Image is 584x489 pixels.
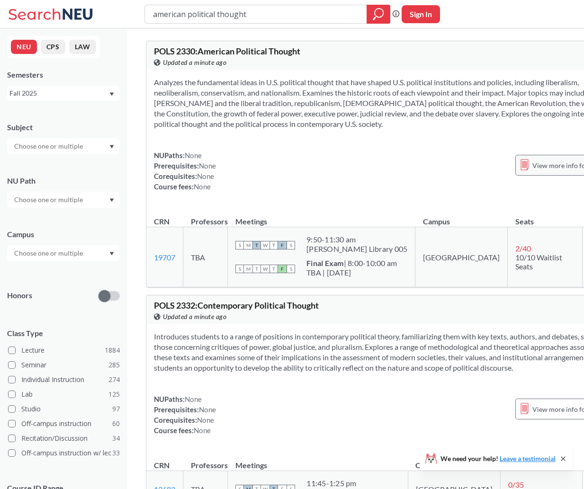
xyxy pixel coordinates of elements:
td: TBA [183,227,228,287]
span: POLS 2330 : American Political Thought [154,46,300,56]
th: Meetings [228,207,415,227]
b: Final Exam [306,258,344,267]
button: NEU [11,40,37,54]
label: Lab [8,388,120,400]
svg: Dropdown arrow [109,145,114,149]
div: 9:50 - 11:30 am [306,235,407,244]
span: S [235,265,244,273]
div: | 8:00-10:00 am [306,258,397,268]
div: NUPaths: Prerequisites: Corequisites: Course fees: [154,394,216,436]
div: Dropdown arrow [7,245,120,261]
td: [GEOGRAPHIC_DATA] [415,227,508,287]
input: Choose one or multiple [9,141,89,152]
span: None [199,405,216,414]
a: Leave a testimonial [500,454,556,462]
svg: Dropdown arrow [109,198,114,202]
span: S [235,241,244,249]
span: None [185,151,202,160]
div: CRN [154,460,170,471]
div: Campus [7,229,120,240]
svg: Dropdown arrow [109,252,114,256]
div: 11:45 - 1:25 pm [306,479,400,488]
span: F [278,265,287,273]
span: Updated a minute ago [163,311,226,322]
label: Seminar [8,359,120,371]
button: CPS [41,40,65,54]
span: 125 [108,389,120,400]
th: Professors [183,207,228,227]
span: M [244,241,252,249]
span: W [261,241,270,249]
button: LAW [69,40,96,54]
th: Campus [408,451,500,471]
span: POLS 2332 : Contemporary Political Thought [154,300,319,311]
th: Campus [415,207,508,227]
span: None [194,182,211,191]
a: 19707 [154,253,175,262]
label: Studio [8,403,120,415]
span: S [287,265,295,273]
th: Meetings [228,451,408,471]
p: Honors [7,290,32,301]
span: T [270,241,278,249]
span: 274 [108,374,120,385]
span: 285 [108,360,120,370]
div: CRN [154,216,170,227]
span: 1884 [105,345,120,356]
input: Choose one or multiple [9,194,89,205]
span: F [278,241,287,249]
div: Semesters [7,70,120,80]
span: W [261,265,270,273]
th: Professors [183,451,228,471]
div: TBA | [DATE] [306,268,397,277]
div: Dropdown arrow [7,138,120,154]
span: T [270,265,278,273]
span: None [197,172,214,180]
span: 2 / 40 [515,244,531,253]
input: Class, professor, course number, "phrase" [152,6,360,22]
label: Off-campus instruction w/ lec [8,447,120,459]
span: None [185,395,202,403]
div: [PERSON_NAME] Library 005 [306,244,407,254]
span: 97 [112,404,120,414]
svg: Dropdown arrow [109,92,114,96]
span: Class Type [7,328,120,338]
span: None [194,426,211,435]
div: NUPaths: Prerequisites: Corequisites: Course fees: [154,150,216,192]
label: Off-campus instruction [8,418,120,430]
div: Fall 2025Dropdown arrow [7,86,120,101]
div: magnifying glass [367,5,390,24]
span: 0 / 35 [508,480,524,489]
label: Recitation/Discussion [8,432,120,445]
span: 33 [112,448,120,458]
span: Updated a minute ago [163,57,226,68]
div: Subject [7,122,120,133]
span: We need your help! [440,455,556,462]
span: 60 [112,418,120,429]
span: None [197,416,214,424]
span: None [199,161,216,170]
span: S [287,241,295,249]
div: NU Path [7,176,120,186]
div: Fall 2025 [9,88,108,98]
span: 10/10 Waitlist Seats [515,253,562,271]
span: 34 [112,433,120,444]
th: Seats [508,207,583,227]
span: T [252,265,261,273]
span: M [244,265,252,273]
svg: magnifying glass [373,8,384,21]
div: Dropdown arrow [7,192,120,208]
input: Choose one or multiple [9,248,89,259]
label: Individual Instruction [8,373,120,386]
span: T [252,241,261,249]
button: Sign In [402,5,440,23]
label: Lecture [8,344,120,356]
